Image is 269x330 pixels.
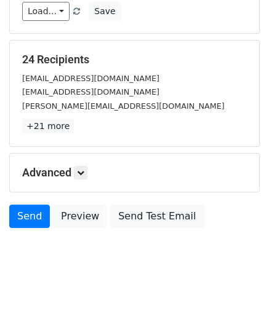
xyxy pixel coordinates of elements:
[110,205,204,228] a: Send Test Email
[22,74,159,83] small: [EMAIL_ADDRESS][DOMAIN_NAME]
[22,166,247,179] h5: Advanced
[22,53,247,66] h5: 24 Recipients
[22,119,74,134] a: +21 more
[207,271,269,330] div: Tiện ích trò chuyện
[89,2,121,21] button: Save
[22,2,70,21] a: Load...
[53,205,107,228] a: Preview
[207,271,269,330] iframe: Chat Widget
[22,101,225,111] small: [PERSON_NAME][EMAIL_ADDRESS][DOMAIN_NAME]
[22,87,159,96] small: [EMAIL_ADDRESS][DOMAIN_NAME]
[9,205,50,228] a: Send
